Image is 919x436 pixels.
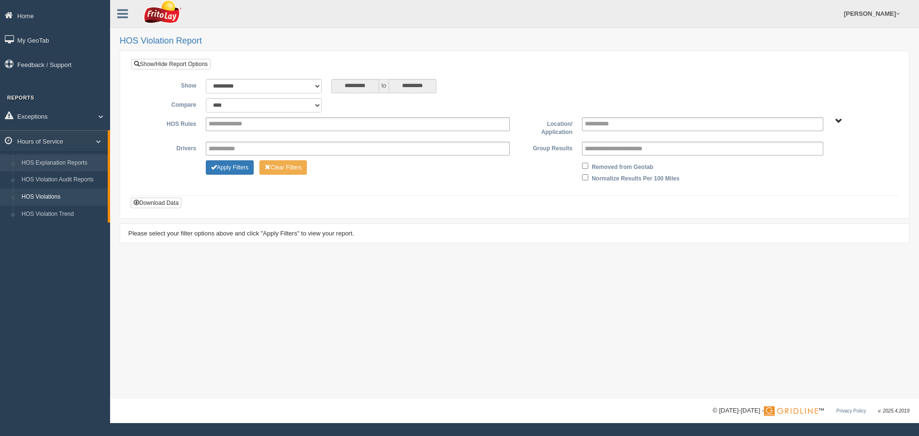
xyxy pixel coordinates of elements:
a: HOS Violation Trend [17,206,108,223]
h2: HOS Violation Report [120,36,909,46]
span: v. 2025.4.2019 [878,408,909,414]
a: HOS Violations [17,189,108,206]
label: Removed from Geotab [592,160,653,172]
label: Show [138,79,201,90]
label: HOS Rules [138,117,201,129]
label: Normalize Results Per 100 Miles [592,172,679,183]
button: Download Data [131,198,181,208]
span: Please select your filter options above and click "Apply Filters" to view your report. [128,230,354,237]
button: Change Filter Options [259,160,307,175]
label: Compare [138,98,201,110]
label: Group Results [515,142,577,153]
span: to [379,79,389,93]
label: Drivers [138,142,201,153]
a: HOS Violation Audit Reports [17,171,108,189]
a: Privacy Policy [836,408,866,414]
button: Change Filter Options [206,160,254,175]
img: Gridline [764,406,818,416]
a: HOS Explanation Reports [17,155,108,172]
div: © [DATE]-[DATE] - ™ [713,406,909,416]
a: Show/Hide Report Options [131,59,211,69]
label: Location/ Application [515,117,577,137]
